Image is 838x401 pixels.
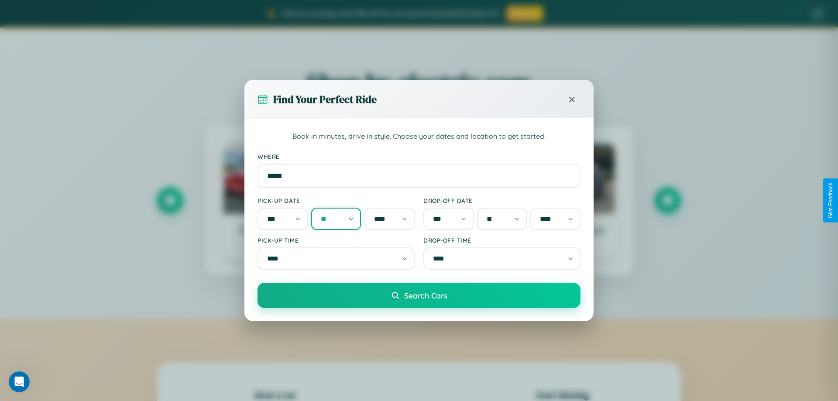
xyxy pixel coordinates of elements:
button: Search Cars [258,283,580,308]
span: Search Cars [404,291,447,300]
label: Pick-up Time [258,236,415,244]
label: Pick-up Date [258,197,415,204]
label: Where [258,153,580,160]
p: Book in minutes, drive in style. Choose your dates and location to get started. [258,131,580,142]
h3: Find Your Perfect Ride [273,92,377,106]
label: Drop-off Date [423,197,580,204]
label: Drop-off Time [423,236,580,244]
